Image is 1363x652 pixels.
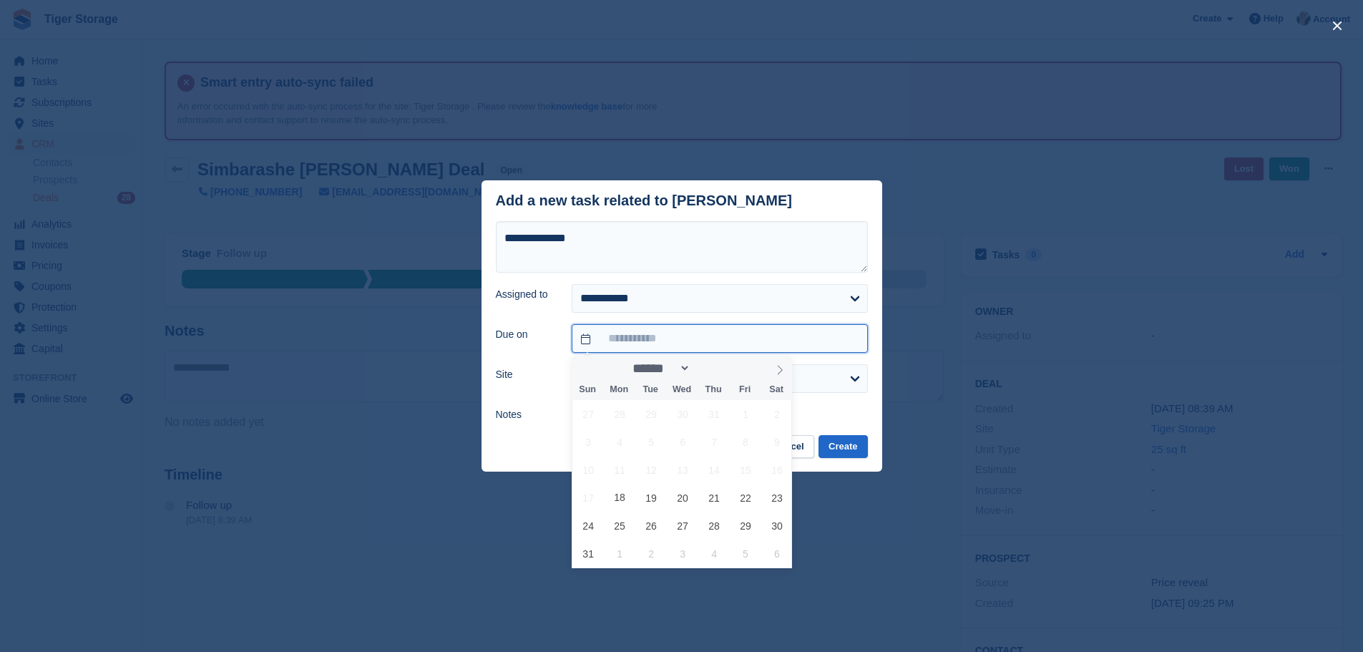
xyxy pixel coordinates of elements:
span: August 4, 2025 [606,428,634,456]
span: August 31, 2025 [575,540,602,568]
span: August 10, 2025 [575,456,602,484]
label: Notes [496,407,555,422]
span: September 6, 2025 [763,540,791,568]
span: August 16, 2025 [763,456,791,484]
button: Create [819,435,867,459]
span: August 11, 2025 [606,456,634,484]
span: August 13, 2025 [669,456,697,484]
span: August 2, 2025 [763,400,791,428]
span: September 5, 2025 [732,540,760,568]
span: August 17, 2025 [575,484,602,512]
span: Tue [635,385,666,394]
span: August 30, 2025 [763,512,791,540]
span: August 23, 2025 [763,484,791,512]
span: August 19, 2025 [637,484,665,512]
span: August 26, 2025 [637,512,665,540]
input: Year [690,361,736,376]
span: August 28, 2025 [700,512,728,540]
span: September 2, 2025 [637,540,665,568]
span: August 12, 2025 [637,456,665,484]
span: August 9, 2025 [763,428,791,456]
span: August 27, 2025 [669,512,697,540]
span: July 30, 2025 [669,400,697,428]
span: September 1, 2025 [606,540,634,568]
span: August 29, 2025 [732,512,760,540]
span: August 1, 2025 [732,400,760,428]
span: Mon [603,385,635,394]
span: August 15, 2025 [732,456,760,484]
span: August 25, 2025 [606,512,634,540]
span: August 3, 2025 [575,428,602,456]
span: September 3, 2025 [669,540,697,568]
span: August 18, 2025 [606,484,634,512]
span: August 24, 2025 [575,512,602,540]
span: August 5, 2025 [637,428,665,456]
span: August 21, 2025 [700,484,728,512]
span: August 8, 2025 [732,428,760,456]
span: July 27, 2025 [575,400,602,428]
span: Thu [698,385,729,394]
select: Month [628,361,691,376]
span: August 20, 2025 [669,484,697,512]
span: July 29, 2025 [637,400,665,428]
label: Due on [496,327,555,342]
span: September 4, 2025 [700,540,728,568]
span: August 14, 2025 [700,456,728,484]
span: Wed [666,385,698,394]
button: close [1326,14,1349,37]
span: August 7, 2025 [700,428,728,456]
span: Sun [572,385,603,394]
span: August 6, 2025 [669,428,697,456]
span: July 28, 2025 [606,400,634,428]
span: Fri [729,385,761,394]
span: August 22, 2025 [732,484,760,512]
span: July 31, 2025 [700,400,728,428]
label: Assigned to [496,287,555,302]
label: Site [496,367,555,382]
div: Add a new task related to [PERSON_NAME] [496,193,793,209]
span: Sat [761,385,792,394]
